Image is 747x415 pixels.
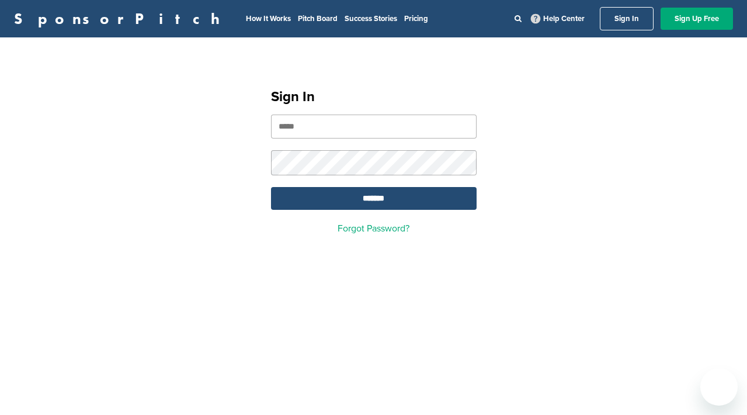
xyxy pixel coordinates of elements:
[345,14,397,23] a: Success Stories
[529,12,587,26] a: Help Center
[271,87,477,108] h1: Sign In
[298,14,338,23] a: Pitch Board
[661,8,733,30] a: Sign Up Free
[338,223,409,234] a: Forgot Password?
[14,11,227,26] a: SponsorPitch
[246,14,291,23] a: How It Works
[700,368,738,406] iframe: Button to launch messaging window
[600,7,654,30] a: Sign In
[404,14,428,23] a: Pricing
